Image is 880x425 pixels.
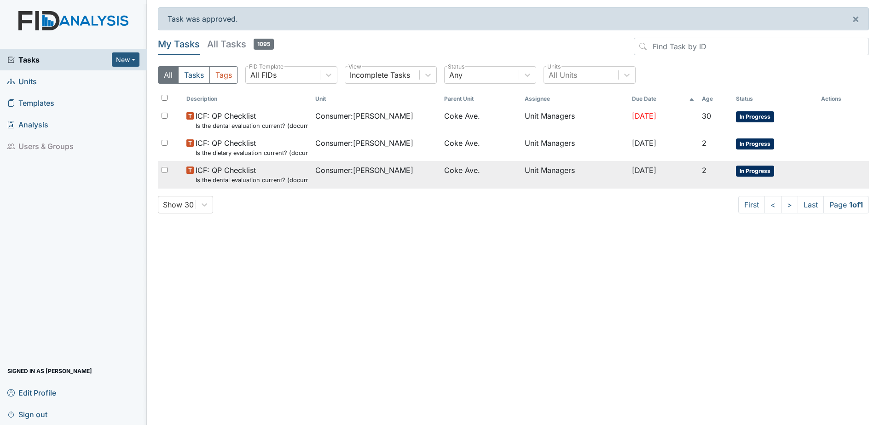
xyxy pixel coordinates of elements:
[632,111,656,121] span: [DATE]
[158,7,869,30] div: Task was approved.
[7,54,112,65] a: Tasks
[702,166,706,175] span: 2
[196,138,308,157] span: ICF: QP Checklist Is the dietary evaluation current? (document the date in the comment section)
[698,91,733,107] th: Toggle SortBy
[736,111,774,122] span: In Progress
[7,364,92,378] span: Signed in as [PERSON_NAME]
[732,91,817,107] th: Toggle SortBy
[315,138,413,149] span: Consumer : [PERSON_NAME]
[549,69,577,80] div: All Units
[817,91,863,107] th: Actions
[158,66,179,84] button: All
[158,38,200,51] h5: My Tasks
[634,38,869,55] input: Find Task by ID
[162,95,168,101] input: Toggle All Rows Selected
[315,110,413,121] span: Consumer : [PERSON_NAME]
[702,138,706,148] span: 2
[738,196,765,213] a: First
[163,199,194,210] div: Show 30
[628,91,698,107] th: Toggle SortBy
[112,52,139,67] button: New
[843,8,868,30] button: ×
[254,39,274,50] span: 1095
[444,165,480,176] span: Coke Ave.
[702,111,711,121] span: 30
[7,407,47,421] span: Sign out
[449,69,463,80] div: Any
[7,385,56,400] span: Edit Profile
[444,138,480,149] span: Coke Ave.
[196,176,308,184] small: Is the dental evaluation current? (document the date, oral rating, and goal # if needed in the co...
[738,196,869,213] nav: task-pagination
[521,107,628,134] td: Unit Managers
[736,138,774,149] span: In Progress
[849,200,863,209] strong: 1 of 1
[315,165,413,176] span: Consumer : [PERSON_NAME]
[798,196,824,213] a: Last
[632,138,656,148] span: [DATE]
[250,69,277,80] div: All FIDs
[764,196,782,213] a: <
[781,196,798,213] a: >
[7,96,54,110] span: Templates
[440,91,521,107] th: Toggle SortBy
[444,110,480,121] span: Coke Ave.
[736,166,774,177] span: In Progress
[196,110,308,130] span: ICF: QP Checklist Is the dental evaluation current? (document the date, oral rating, and goal # i...
[178,66,210,84] button: Tasks
[7,117,48,132] span: Analysis
[521,91,628,107] th: Assignee
[632,166,656,175] span: [DATE]
[196,165,308,184] span: ICF: QP Checklist Is the dental evaluation current? (document the date, oral rating, and goal # i...
[7,74,37,88] span: Units
[196,121,308,130] small: Is the dental evaluation current? (document the date, oral rating, and goal # if needed in the co...
[209,66,238,84] button: Tags
[521,134,628,161] td: Unit Managers
[350,69,410,80] div: Incomplete Tasks
[521,161,628,188] td: Unit Managers
[852,12,859,25] span: ×
[207,38,274,51] h5: All Tasks
[312,91,440,107] th: Toggle SortBy
[158,66,238,84] div: Type filter
[196,149,308,157] small: Is the dietary evaluation current? (document the date in the comment section)
[823,196,869,213] span: Page
[183,91,312,107] th: Toggle SortBy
